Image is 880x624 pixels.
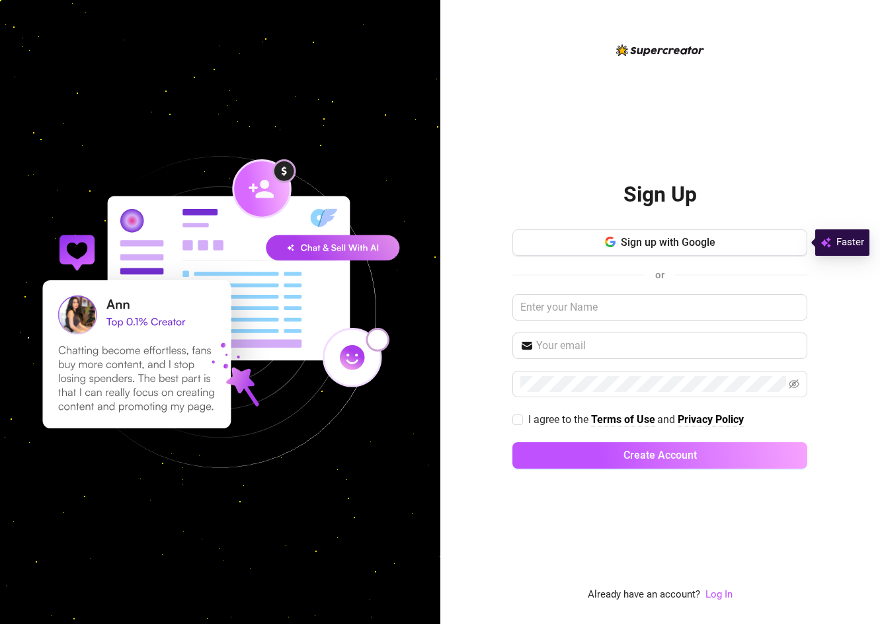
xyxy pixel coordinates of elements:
[512,229,807,256] button: Sign up with Google
[836,235,864,251] span: Faster
[789,379,799,389] span: eye-invisible
[623,449,697,461] span: Create Account
[621,236,715,249] span: Sign up with Google
[657,413,678,426] span: and
[536,338,799,354] input: Your email
[623,181,697,208] h2: Sign Up
[705,587,733,603] a: Log In
[512,442,807,469] button: Create Account
[528,413,591,426] span: I agree to the
[588,587,700,603] span: Already have an account?
[820,235,831,251] img: svg%3e
[591,413,655,426] strong: Terms of Use
[512,294,807,321] input: Enter your Name
[655,269,664,281] span: or
[616,44,704,56] img: logo-BBDzfeDw.svg
[678,413,744,426] strong: Privacy Policy
[591,413,655,427] a: Terms of Use
[678,413,744,427] a: Privacy Policy
[705,588,733,600] a: Log In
